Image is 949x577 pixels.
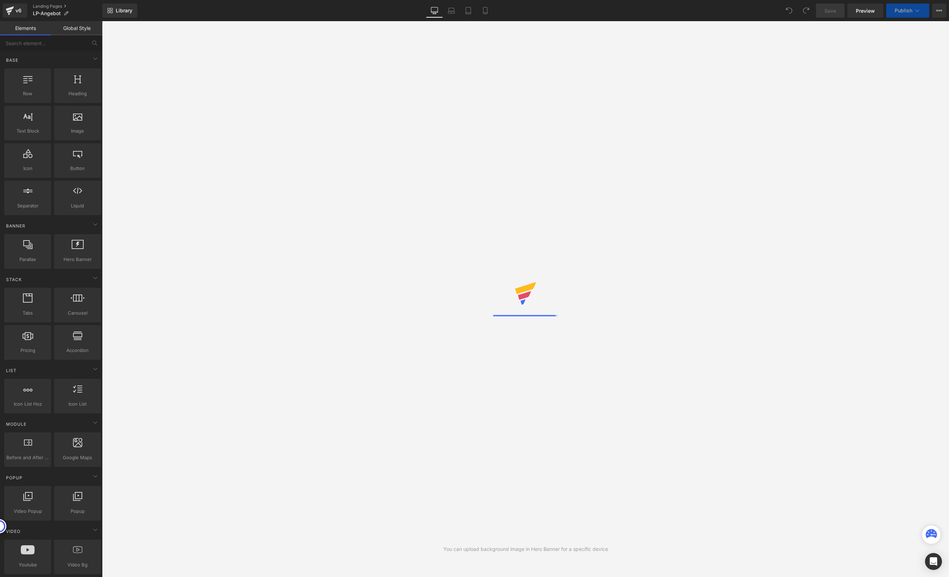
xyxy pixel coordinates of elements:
[925,553,942,570] div: Open Intercom Messenger
[56,256,99,263] span: Hero Banner
[895,8,912,13] span: Publish
[443,545,608,553] div: You can upload background image in Hero Banner for a specific device
[56,454,99,461] span: Google Maps
[6,309,49,317] span: Tabs
[51,21,102,35] a: Global Style
[6,165,49,172] span: Icon
[3,4,27,18] a: v6
[6,508,49,515] span: Video Popup
[6,400,49,408] span: Icon List Hoz
[5,474,23,481] span: Popup
[5,421,27,427] span: Module
[56,347,99,354] span: Accordion
[6,127,49,135] span: Text Block
[56,400,99,408] span: Icon List
[56,127,99,135] span: Image
[460,4,477,18] a: Tablet
[426,4,443,18] a: Desktop
[33,4,102,9] a: Landing Pages
[886,4,929,18] button: Publish
[56,508,99,515] span: Popup
[56,165,99,172] span: Button
[6,561,49,569] span: Youtube
[6,347,49,354] span: Pricing
[6,90,49,97] span: Row
[5,528,21,535] span: Video
[5,57,19,63] span: Base
[847,4,883,18] a: Preview
[5,276,23,283] span: Stack
[6,256,49,263] span: Parallax
[443,4,460,18] a: Laptop
[799,4,813,18] button: Redo
[33,11,61,16] span: LP-Angebot
[102,4,137,18] a: New Library
[782,4,796,18] button: Undo
[116,7,132,14] span: Library
[56,309,99,317] span: Carousel
[5,223,26,229] span: Banner
[856,7,875,14] span: Preview
[477,4,494,18] a: Mobile
[6,454,49,461] span: Before and After Images
[56,561,99,569] span: Video Bg
[932,4,946,18] button: More
[6,202,49,209] span: Separator
[56,90,99,97] span: Heading
[5,367,17,374] span: List
[824,7,836,14] span: Save
[56,202,99,209] span: Liquid
[14,6,23,15] div: v6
